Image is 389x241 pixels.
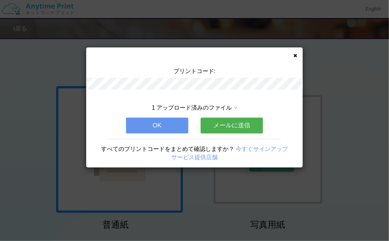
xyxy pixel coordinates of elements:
button: メールに送信 [201,118,263,134]
a: サービス提供店舗 [171,154,218,160]
span: プリントコード: [173,68,216,74]
span: 1 アップロード済みのファイル [152,105,232,111]
button: OK [126,118,188,134]
span: すべてのプリントコードをまとめて確認しますか？ [101,146,234,152]
a: 今すぐサインアップ [236,146,288,152]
